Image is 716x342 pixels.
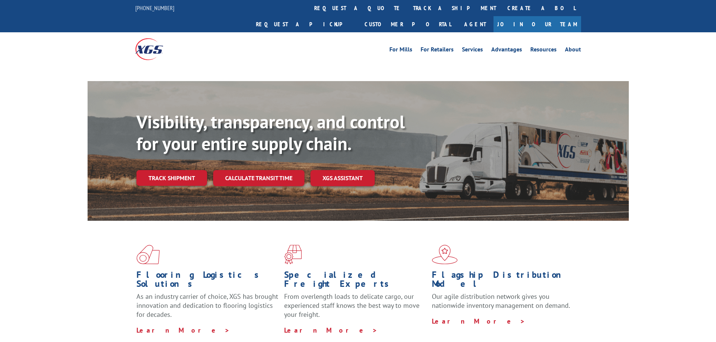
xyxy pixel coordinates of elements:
[213,170,304,186] a: Calculate transit time
[284,270,426,292] h1: Specialized Freight Experts
[136,170,207,186] a: Track shipment
[284,245,302,264] img: xgs-icon-focused-on-flooring-red
[284,326,378,334] a: Learn More >
[135,4,174,12] a: [PHONE_NUMBER]
[432,317,525,325] a: Learn More >
[389,47,412,55] a: For Mills
[359,16,457,32] a: Customer Portal
[432,292,570,310] span: Our agile distribution network gives you nationwide inventory management on demand.
[457,16,493,32] a: Agent
[136,245,160,264] img: xgs-icon-total-supply-chain-intelligence-red
[284,292,426,325] p: From overlength loads to delicate cargo, our experienced staff knows the best way to move your fr...
[565,47,581,55] a: About
[421,47,454,55] a: For Retailers
[432,245,458,264] img: xgs-icon-flagship-distribution-model-red
[136,292,278,319] span: As an industry carrier of choice, XGS has brought innovation and dedication to flooring logistics...
[491,47,522,55] a: Advantages
[136,326,230,334] a: Learn More >
[462,47,483,55] a: Services
[530,47,557,55] a: Resources
[493,16,581,32] a: Join Our Team
[310,170,375,186] a: XGS ASSISTANT
[136,110,405,155] b: Visibility, transparency, and control for your entire supply chain.
[250,16,359,32] a: Request a pickup
[432,270,574,292] h1: Flagship Distribution Model
[136,270,279,292] h1: Flooring Logistics Solutions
